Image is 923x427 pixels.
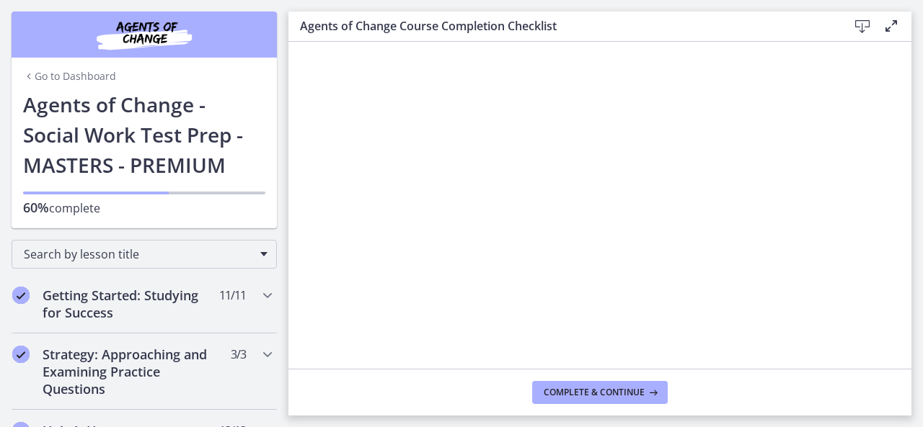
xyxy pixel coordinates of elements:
[23,89,265,180] h1: Agents of Change - Social Work Test Prep - MASTERS - PREMIUM
[300,17,825,35] h3: Agents of Change Course Completion Checklist
[58,17,231,52] img: Agents of Change
[532,381,668,404] button: Complete & continue
[12,240,277,269] div: Search by lesson title
[231,346,246,363] span: 3 / 3
[24,246,253,262] span: Search by lesson title
[544,387,645,398] span: Complete & continue
[219,287,246,304] span: 11 / 11
[23,69,116,84] a: Go to Dashboard
[43,346,218,397] h2: Strategy: Approaching and Examining Practice Questions
[23,199,265,217] p: complete
[12,287,30,304] i: Completed
[12,346,30,363] i: Completed
[23,199,49,216] span: 60%
[43,287,218,321] h2: Getting Started: Studying for Success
